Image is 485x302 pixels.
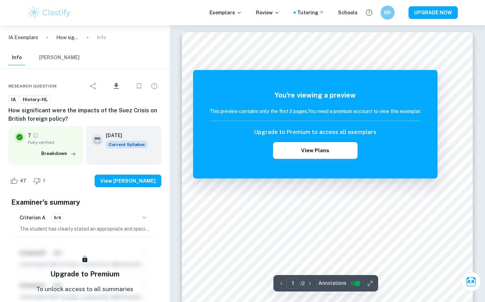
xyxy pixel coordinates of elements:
[300,280,305,287] p: / 2
[28,132,31,139] p: 7
[210,9,242,16] p: Exemplars
[409,6,458,19] button: UPGRADE NOW
[16,177,30,184] span: 47
[106,132,142,139] h6: [DATE]
[102,77,131,95] div: Download
[31,175,49,187] div: Dislike
[106,141,148,148] span: Current Syllabus
[20,95,51,104] a: History-HL
[8,34,38,41] a: IA Exemplars
[147,79,161,93] div: Report issue
[20,96,50,103] span: History-HL
[338,9,358,16] a: Schools
[210,107,421,115] h6: This preview contains only the first 2 pages. You need a premium account to view this exemplar.
[461,272,481,292] button: Ask Clai
[9,96,18,103] span: IA
[20,214,45,222] h6: Criterion A
[210,90,421,100] h5: You're viewing a preview
[86,79,100,93] div: Share
[106,141,148,148] div: This exemplar is based on the current syllabus. Feel free to refer to it for inspiration/ideas wh...
[8,50,25,65] button: Info
[50,269,119,279] h5: Upgrade to Premium
[39,177,49,184] span: 1
[11,197,159,208] h5: Examiner's summary
[95,175,161,187] button: View [PERSON_NAME]
[318,280,346,287] span: Annotations
[36,285,133,294] p: To unlock access to all summaries
[32,132,39,139] a: Grade fully verified
[51,215,64,221] span: 5/6
[20,225,150,233] p: The student has clearly stated an appropriate and specific question for the historical investigat...
[254,128,376,136] h6: Upgrade to Premium to access all exemplars
[381,6,395,20] button: NR
[273,142,358,159] button: View Plans
[256,9,280,16] p: Review
[132,79,146,93] div: Bookmark
[28,139,78,146] span: Fully verified
[56,34,79,41] p: How significant were the impacts of the Suez Crisis on British foreign policy?
[8,83,57,89] span: Research question
[297,9,324,16] a: Tutoring
[383,9,391,16] h6: NR
[363,7,375,19] button: Help and Feedback
[8,95,19,104] a: IA
[39,50,80,65] button: [PERSON_NAME]
[8,175,30,187] div: Like
[28,6,72,20] img: Clastify logo
[8,106,161,123] h6: How significant were the impacts of the Suez Crisis on British foreign policy?
[97,34,106,41] p: Info
[39,148,78,159] button: Breakdown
